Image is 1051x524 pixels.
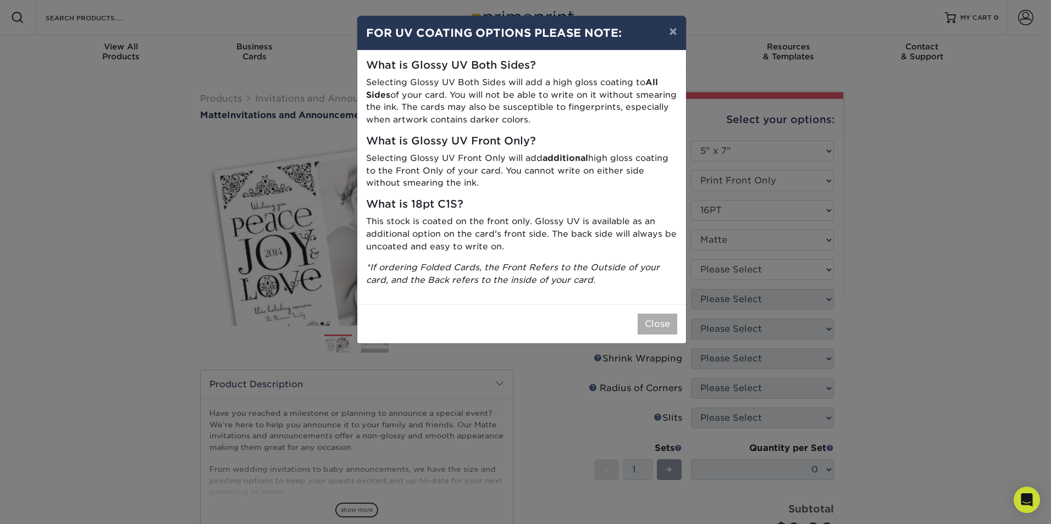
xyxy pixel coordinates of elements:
[660,16,685,47] button: ×
[366,25,677,41] h4: FOR UV COATING OPTIONS PLEASE NOTE:
[366,135,677,148] h5: What is Glossy UV Front Only?
[366,262,660,285] i: *If ordering Folded Cards, the Front Refers to the Outside of your card, and the Back refers to t...
[366,152,677,189] p: Selecting Glossy UV Front Only will add high gloss coating to the Front Only of your card. You ca...
[366,76,677,126] p: Selecting Glossy UV Both Sides will add a high gloss coating to of your card. You will not be abl...
[638,314,677,335] button: Close
[366,198,677,211] h5: What is 18pt C1S?
[366,77,658,100] strong: All Sides
[366,59,677,72] h5: What is Glossy UV Both Sides?
[543,153,588,163] strong: additional
[366,215,677,253] p: This stock is coated on the front only. Glossy UV is available as an additional option on the car...
[1014,487,1040,513] div: Open Intercom Messenger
